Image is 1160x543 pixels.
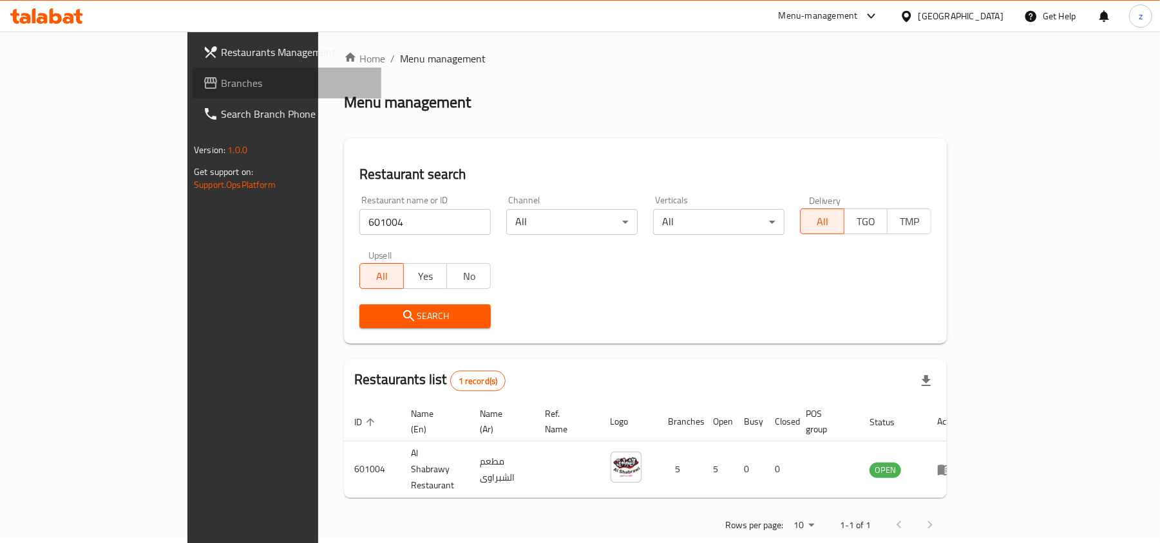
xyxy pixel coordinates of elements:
th: Open [703,402,734,441]
a: Search Branch Phone [193,98,381,129]
span: Restaurants Management [221,44,371,60]
a: Branches [193,68,381,98]
span: Version: [194,142,225,158]
button: All [800,208,844,234]
img: Al Shabrawy Restaurant [610,451,642,483]
button: Yes [403,263,448,289]
table: enhanced table [344,402,971,498]
span: Search [370,308,480,324]
h2: Restaurant search [359,165,931,184]
span: 1 record(s) [451,375,506,387]
div: All [653,209,784,235]
nav: breadcrumb [344,51,947,66]
span: ID [354,414,379,430]
span: No [452,267,486,286]
th: Branches [658,402,703,441]
span: Menu management [400,51,486,66]
span: Get support on: [194,163,253,180]
span: Search Branch Phone [221,106,371,122]
button: TMP [887,208,931,234]
th: Logo [600,402,658,441]
th: Busy [734,402,765,441]
button: Search [359,304,491,328]
th: Closed [765,402,795,441]
td: Al Shabrawy Restaurant [401,441,470,498]
div: Export file [911,365,942,396]
td: 0 [765,441,795,498]
div: All [506,209,638,235]
p: 1-1 of 1 [840,517,871,533]
span: Branches [221,75,371,91]
li: / [390,51,395,66]
div: Menu-management [779,8,858,24]
td: 5 [703,441,734,498]
td: 0 [734,441,765,498]
button: All [359,263,404,289]
div: [GEOGRAPHIC_DATA] [918,9,1003,23]
div: Menu [937,462,961,477]
a: Support.OpsPlatform [194,176,276,193]
span: Yes [409,267,442,286]
td: مطعم الشبراوى [470,441,535,498]
span: z [1139,9,1143,23]
span: All [806,212,839,231]
span: Status [870,414,911,430]
span: OPEN [870,463,901,477]
td: 5 [658,441,703,498]
label: Upsell [368,250,392,259]
span: Name (En) [411,406,454,437]
a: Restaurants Management [193,37,381,68]
div: Rows per page: [788,516,819,535]
span: Name (Ar) [480,406,519,437]
span: All [365,267,399,286]
p: Rows per page: [725,517,783,533]
button: TGO [844,208,888,234]
h2: Menu management [344,92,471,113]
span: 1.0.0 [227,142,247,158]
button: No [446,263,491,289]
input: Search for restaurant name or ID.. [359,209,491,235]
label: Delivery [809,196,841,205]
span: Ref. Name [545,406,584,437]
span: TGO [850,212,883,231]
span: POS group [806,406,844,437]
div: Total records count [450,371,506,391]
span: TMP [893,212,926,231]
th: Action [927,402,971,441]
h2: Restaurants list [354,370,506,391]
